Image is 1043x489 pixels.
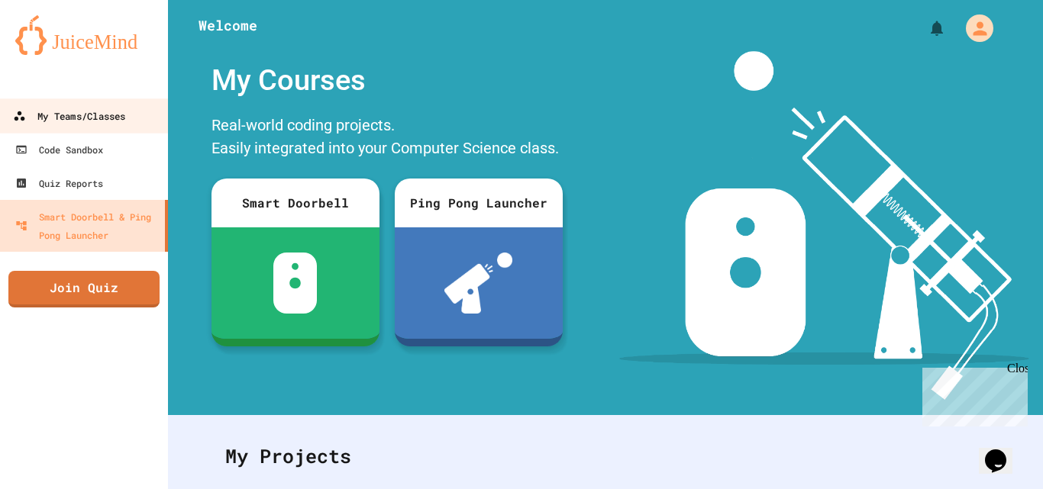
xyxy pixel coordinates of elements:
div: Smart Doorbell [212,179,379,227]
img: sdb-white.svg [273,253,317,314]
img: logo-orange.svg [15,15,153,55]
iframe: chat widget [979,428,1028,474]
div: Chat with us now!Close [6,6,105,97]
iframe: chat widget [916,362,1028,426]
img: banner-image-my-projects.png [619,51,1028,400]
div: Real-world coding projects. Easily integrated into your Computer Science class. [204,110,570,167]
div: My Courses [204,51,570,110]
div: Smart Doorbell & Ping Pong Launcher [15,208,159,244]
div: Ping Pong Launcher [395,179,563,227]
a: Join Quiz [8,271,160,307]
div: Code Sandbox [15,140,103,159]
div: My Projects [210,426,1001,486]
div: My Account [950,11,997,46]
div: My Notifications [899,15,950,41]
img: ppl-with-ball.png [444,253,512,314]
div: My Teams/Classes [13,107,125,126]
div: Quiz Reports [15,174,103,192]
